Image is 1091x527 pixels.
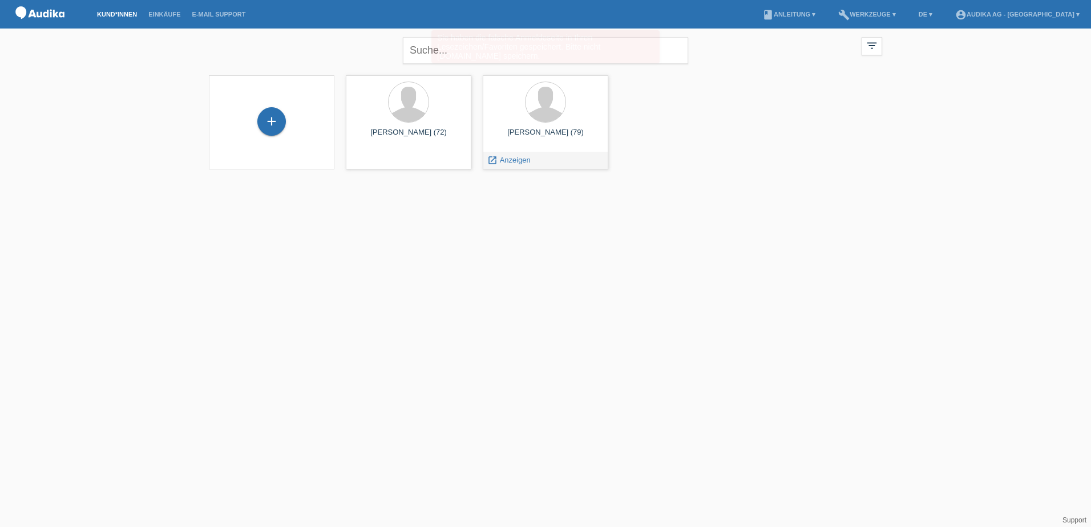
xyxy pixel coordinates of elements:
[187,11,252,18] a: E-Mail Support
[500,156,531,164] span: Anzeigen
[762,9,774,21] i: book
[11,22,68,31] a: POS — MF Group
[757,11,821,18] a: bookAnleitung ▾
[955,9,967,21] i: account_circle
[143,11,186,18] a: Einkäufe
[487,156,531,164] a: launch Anzeigen
[1062,516,1086,524] a: Support
[492,128,599,146] div: [PERSON_NAME] (79)
[949,11,1085,18] a: account_circleAudika AG - [GEOGRAPHIC_DATA] ▾
[258,112,285,131] div: Kund*in hinzufügen
[833,11,902,18] a: buildWerkzeuge ▾
[355,128,462,146] div: [PERSON_NAME] (72)
[91,11,143,18] a: Kund*innen
[913,11,938,18] a: DE ▾
[838,9,850,21] i: build
[431,30,660,63] div: Sie haben die falsche Anmeldeseite in Ihren Lesezeichen/Favoriten gespeichert. Bitte nicht [DOMAI...
[487,155,498,165] i: launch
